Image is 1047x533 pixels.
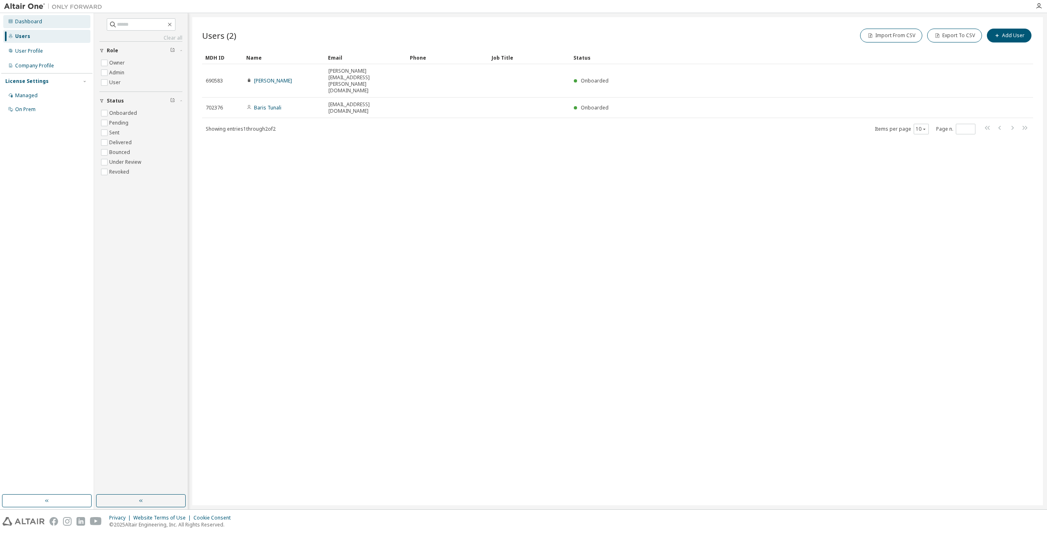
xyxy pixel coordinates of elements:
[90,517,102,526] img: youtube.svg
[4,2,106,11] img: Altair One
[328,101,403,114] span: [EMAIL_ADDRESS][DOMAIN_NAME]
[916,126,927,132] button: 10
[492,51,567,64] div: Job Title
[109,521,236,528] p: © 2025 Altair Engineering, Inc. All Rights Reserved.
[254,104,281,111] a: Baris Tunali
[581,77,609,84] span: Onboarded
[875,124,929,134] span: Items per page
[936,124,975,134] span: Page n.
[109,58,126,68] label: Owner
[109,138,133,147] label: Delivered
[109,157,143,167] label: Under Review
[109,78,122,87] label: User
[205,51,240,64] div: MDH ID
[15,48,43,54] div: User Profile
[170,98,175,104] span: Clear filter
[254,77,292,84] a: [PERSON_NAME]
[328,51,403,64] div: Email
[63,517,72,526] img: instagram.svg
[170,47,175,54] span: Clear filter
[49,517,58,526] img: facebook.svg
[109,68,126,78] label: Admin
[15,92,38,99] div: Managed
[860,29,922,42] button: Import From CSV
[206,78,223,84] span: 690583
[193,515,236,521] div: Cookie Consent
[15,62,54,69] div: Company Profile
[202,30,236,41] span: Users (2)
[15,33,30,40] div: Users
[2,517,45,526] img: altair_logo.svg
[109,515,133,521] div: Privacy
[107,98,124,104] span: Status
[987,29,1031,42] button: Add User
[581,104,609,111] span: Onboarded
[246,51,321,64] div: Name
[573,51,991,64] div: Status
[107,47,118,54] span: Role
[5,78,49,85] div: License Settings
[927,29,982,42] button: Export To CSV
[15,18,42,25] div: Dashboard
[99,35,182,41] a: Clear all
[109,147,132,157] label: Bounced
[109,108,139,118] label: Onboarded
[99,42,182,60] button: Role
[133,515,193,521] div: Website Terms of Use
[109,128,121,138] label: Sent
[99,92,182,110] button: Status
[328,68,403,94] span: [PERSON_NAME][EMAIL_ADDRESS][PERSON_NAME][DOMAIN_NAME]
[206,105,223,111] span: 702376
[109,118,130,128] label: Pending
[109,167,131,177] label: Revoked
[410,51,485,64] div: Phone
[206,125,276,132] span: Showing entries 1 through 2 of 2
[15,106,36,113] div: On Prem
[76,517,85,526] img: linkedin.svg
